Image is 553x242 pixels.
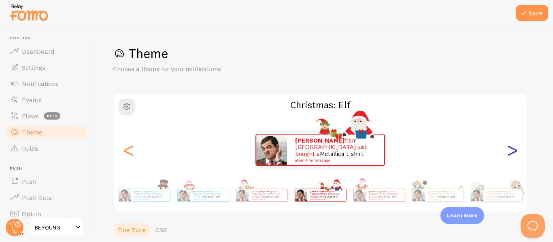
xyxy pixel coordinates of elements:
[5,206,88,222] a: Opt-In
[369,190,389,193] strong: [PERSON_NAME]
[262,195,279,198] a: Metallica t-shirt
[369,190,402,200] p: from [GEOGRAPHIC_DATA] just bought a
[369,198,401,200] small: about 4 minutes ago
[35,223,73,232] span: BEYOUNG
[438,195,455,198] a: Metallica t-shirt
[134,198,166,200] small: about 4 minutes ago
[295,137,376,162] p: from [GEOGRAPHIC_DATA] just bought a
[9,2,49,23] img: fomo-relay-logo-orange.svg
[144,195,162,198] a: Metallica t-shirt
[22,177,36,185] span: Push
[487,190,506,193] strong: [PERSON_NAME]
[311,190,343,200] p: from [GEOGRAPHIC_DATA] just bought a
[193,190,225,200] p: from [GEOGRAPHIC_DATA] just bought a
[22,210,41,218] span: Opt-In
[252,198,283,200] small: about 4 minutes ago
[440,207,484,224] div: Learn more
[295,189,307,201] img: Fomo
[496,195,514,198] a: Metallica t-shirt
[44,112,60,120] span: beta
[320,150,364,158] a: Metallica t-shirt
[22,128,42,136] span: Theme
[113,222,151,238] a: Fine Tune
[412,189,424,201] img: Fomo
[193,190,213,193] strong: [PERSON_NAME]
[22,63,45,72] span: Settings
[295,137,344,144] strong: [PERSON_NAME]
[521,214,545,238] iframe: Help Scout Beacon - Open
[487,190,519,200] p: from [GEOGRAPHIC_DATA] just bought a
[5,140,88,156] a: Rules
[447,212,478,219] p: Learn more
[5,76,88,92] a: Notifications
[236,189,248,201] img: Fomo
[320,195,338,198] a: Metallica t-shirt
[22,194,52,202] span: Push Data
[10,166,88,171] span: Push
[379,195,396,198] a: Metallica t-shirt
[252,190,284,200] p: from [GEOGRAPHIC_DATA] just bought a
[177,189,189,201] img: Fomo
[428,190,447,193] strong: [PERSON_NAME]
[151,222,172,238] a: CSS
[203,195,220,198] a: Metallica t-shirt
[114,99,527,111] h2: Christmas: Elf
[507,121,517,179] div: Next slide
[22,47,54,55] span: Dashboard
[5,173,88,189] a: Push
[22,96,42,104] span: Events
[295,158,374,162] small: about 4 minutes ago
[119,189,131,201] img: Fomo
[5,189,88,206] a: Push Data
[471,189,483,201] img: Fomo
[5,43,88,59] a: Dashboard
[256,135,287,165] img: Fomo
[134,190,154,193] strong: [PERSON_NAME]
[113,64,307,74] p: Choose a theme for your notifications
[428,190,460,200] p: from [GEOGRAPHIC_DATA] just bought a
[22,80,59,88] span: Notifications
[10,36,88,41] span: Pop-ups
[5,108,88,124] a: Flows beta
[193,198,225,200] small: about 4 minutes ago
[134,190,167,200] p: from [GEOGRAPHIC_DATA] just bought a
[113,45,534,62] h1: Theme
[22,112,39,120] span: Flows
[22,144,38,152] span: Rules
[123,121,133,179] div: Previous slide
[252,190,271,193] strong: [PERSON_NAME]
[5,59,88,76] a: Settings
[5,124,88,140] a: Theme
[29,218,84,237] a: BEYOUNG
[487,198,518,200] small: about 4 minutes ago
[353,189,366,201] img: Fomo
[311,190,330,193] strong: [PERSON_NAME]
[311,198,342,200] small: about 4 minutes ago
[5,92,88,108] a: Events
[428,198,459,200] small: about 4 minutes ago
